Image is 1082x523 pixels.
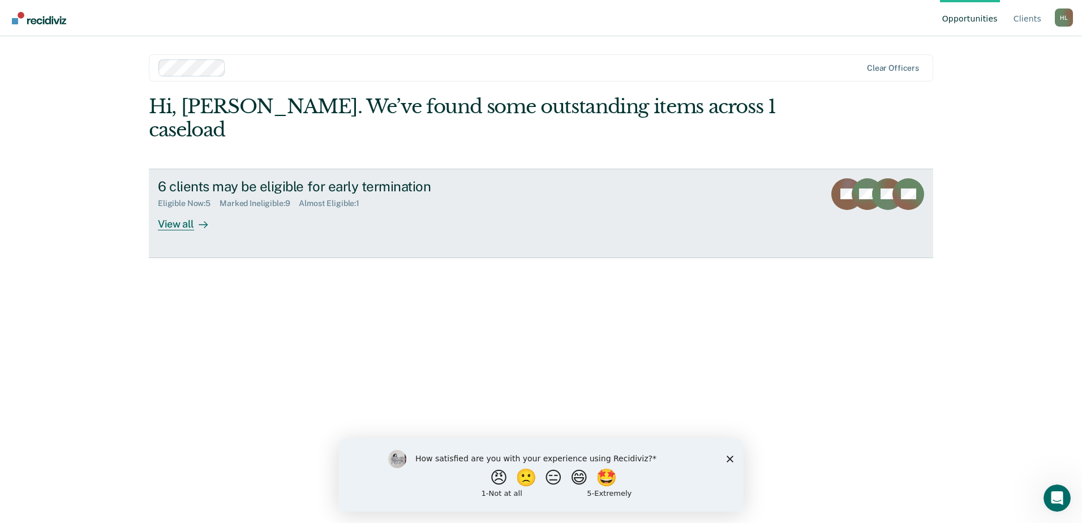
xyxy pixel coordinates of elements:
a: 6 clients may be eligible for early terminationEligible Now:5Marked Ineligible:9Almost Eligible:1... [149,169,933,258]
div: H L [1055,8,1073,27]
div: Eligible Now : 5 [158,199,220,208]
img: Recidiviz [12,12,66,24]
button: Profile dropdown button [1055,8,1073,27]
div: Marked Ineligible : 9 [220,199,299,208]
div: Clear officers [867,63,919,73]
div: 6 clients may be eligible for early termination [158,178,555,195]
iframe: Survey by Kim from Recidiviz [338,439,744,512]
iframe: Intercom live chat [1044,485,1071,512]
div: View all [158,208,221,230]
div: Almost Eligible : 1 [299,199,368,208]
div: Hi, [PERSON_NAME]. We’ve found some outstanding items across 1 caseload [149,95,776,142]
